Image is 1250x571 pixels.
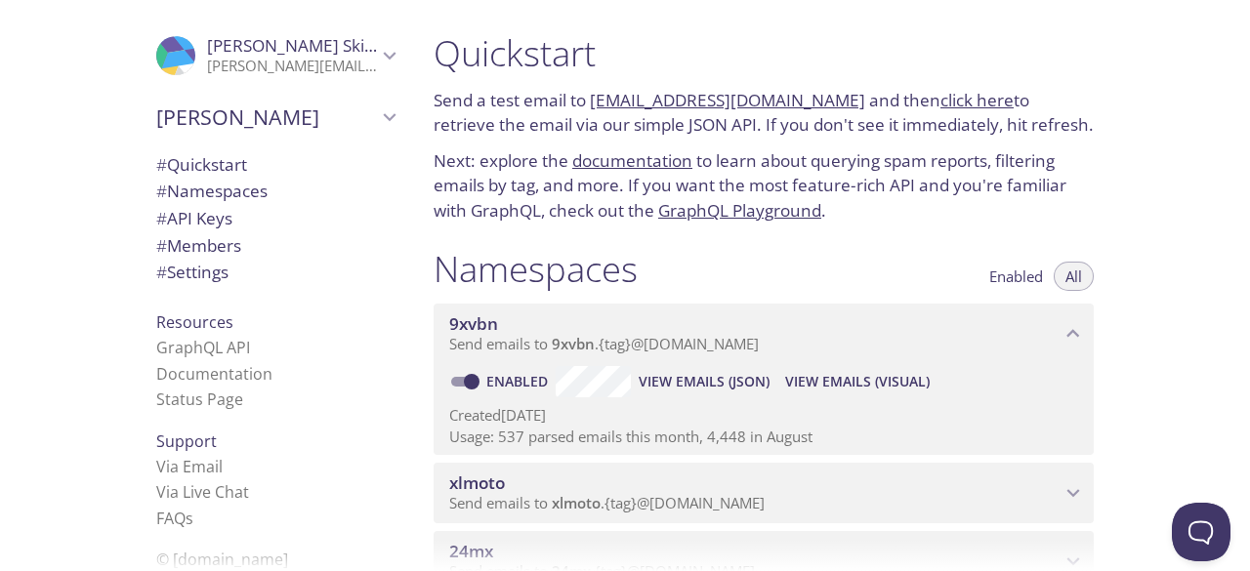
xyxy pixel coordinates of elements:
div: Pierce [141,92,410,143]
div: API Keys [141,205,410,232]
a: documentation [572,149,692,172]
span: # [156,261,167,283]
a: Via Email [156,456,223,477]
a: Enabled [483,372,556,390]
p: Next: explore the to learn about querying spam reports, filtering emails by tag, and more. If you... [434,148,1094,224]
span: 9xvbn [552,334,595,353]
span: # [156,207,167,229]
a: GraphQL API [156,337,250,358]
span: Members [156,234,241,257]
p: Created [DATE] [449,405,1078,426]
span: View Emails (JSON) [639,370,770,393]
span: # [156,234,167,257]
span: Settings [156,261,229,283]
button: Enabled [978,262,1055,291]
span: API Keys [156,207,232,229]
p: [PERSON_NAME][EMAIL_ADDRESS][PERSON_NAME][DOMAIN_NAME] [207,57,377,76]
div: Team Settings [141,259,410,286]
h1: Quickstart [434,31,1094,75]
span: Resources [156,311,233,333]
span: Namespaces [156,180,268,202]
button: View Emails (JSON) [631,366,777,397]
span: Send emails to . {tag} @[DOMAIN_NAME] [449,334,759,353]
button: All [1054,262,1094,291]
span: [PERSON_NAME] [156,103,377,131]
span: Quickstart [156,153,247,176]
span: # [156,180,167,202]
button: View Emails (Visual) [777,366,937,397]
div: Members [141,232,410,260]
span: View Emails (Visual) [785,370,930,393]
span: s [186,508,193,529]
div: xlmoto namespace [434,463,1094,523]
div: Quickstart [141,151,410,179]
span: 9xvbn [449,312,498,335]
span: xlmoto [449,471,505,494]
span: Send emails to . {tag} @[DOMAIN_NAME] [449,493,765,512]
a: FAQ [156,508,193,529]
div: Namespaces [141,178,410,205]
div: Grzegorz Skierkowski [141,23,410,88]
a: Status Page [156,388,243,410]
span: Support [156,430,217,452]
div: 9xvbn namespace [434,304,1094,364]
p: Send a test email to and then to retrieve the email via our simple JSON API. If you don't see it ... [434,88,1094,138]
a: [EMAIL_ADDRESS][DOMAIN_NAME] [590,89,865,111]
span: [PERSON_NAME] Skierkowski [207,34,433,57]
span: # [156,153,167,176]
span: xlmoto [552,493,601,512]
a: Documentation [156,363,272,385]
h1: Namespaces [434,247,638,291]
a: GraphQL Playground [658,199,821,222]
a: Via Live Chat [156,481,249,503]
iframe: Help Scout Beacon - Open [1172,503,1230,561]
a: click here [940,89,1014,111]
p: Usage: 537 parsed emails this month, 4,448 in August [449,427,1078,447]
